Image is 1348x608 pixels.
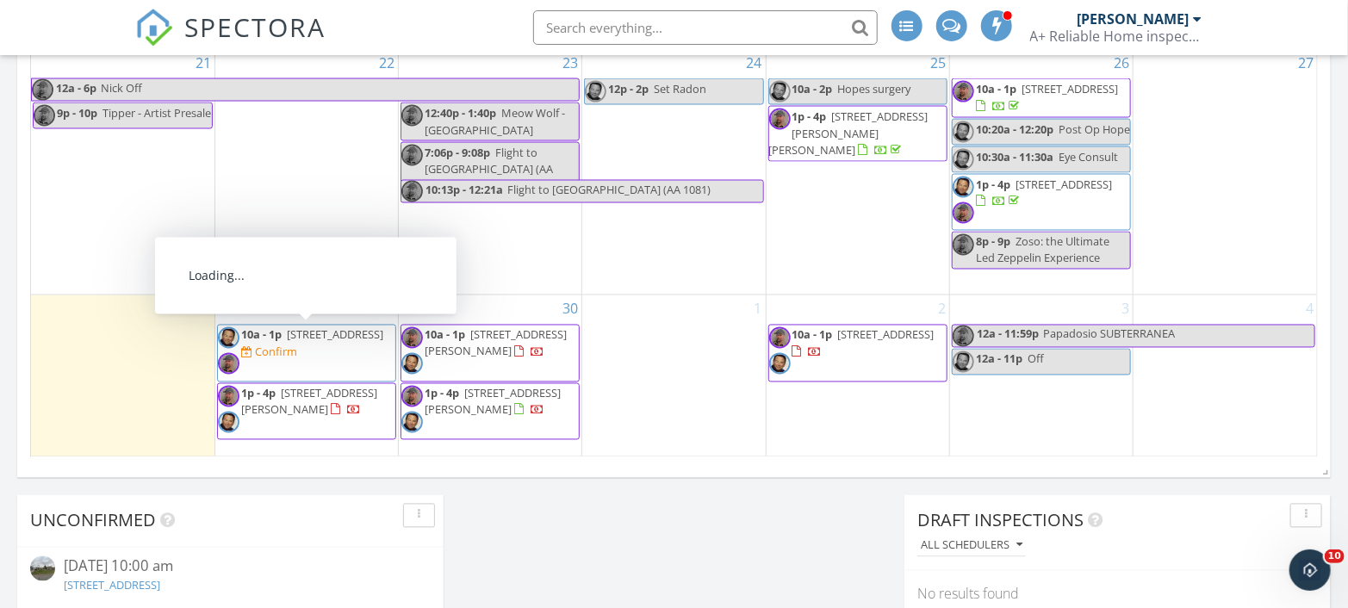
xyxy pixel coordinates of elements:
span: SPECTORA [185,9,326,45]
td: Go to September 24, 2025 [582,49,766,295]
a: Go to September 22, 2025 [376,49,398,77]
span: [STREET_ADDRESS][PERSON_NAME] [241,386,377,418]
a: 10a - 1p [STREET_ADDRESS] [241,327,383,343]
span: Unconfirmed [30,509,156,532]
div: Confirm [255,345,297,359]
a: 1p - 4p [STREET_ADDRESS] [976,177,1112,208]
span: 7:06p - 9:08p [425,145,490,160]
span: Nick Off [101,80,142,96]
img: steves_picture.jpg [218,327,239,349]
td: Go to September 21, 2025 [31,49,214,295]
a: Go to September 25, 2025 [927,49,949,77]
td: Go to September 22, 2025 [214,49,398,295]
img: nick_new_pix_2.jpg [953,326,974,347]
img: nick_new_pix_2.jpg [32,79,53,101]
span: 10a - 1p [425,327,465,343]
a: Go to October 1, 2025 [751,295,766,323]
img: nick_new_pix_2.jpg [953,234,974,256]
span: 10:20a - 12:20p [976,121,1053,137]
td: Go to September 27, 2025 [1134,49,1317,295]
img: nick_new_pix_2.jpg [401,386,423,407]
a: 1p - 4p [STREET_ADDRESS][PERSON_NAME][PERSON_NAME] [769,109,929,157]
span: 1p - 4p [792,109,827,124]
span: Set Radon [654,81,706,96]
span: Eye Consult [1059,149,1118,164]
span: 10 [1325,549,1345,563]
a: Confirm [241,344,297,361]
img: steves_picture.jpg [769,81,791,102]
span: [STREET_ADDRESS][PERSON_NAME] [425,327,567,359]
a: Go to October 4, 2025 [1302,295,1317,323]
span: 1p - 4p [425,386,459,401]
div: A+ Reliable Home inspections LLC [1030,28,1202,45]
span: [STREET_ADDRESS] [838,327,935,343]
a: [DATE] 10:00 am [STREET_ADDRESS] [30,556,431,598]
div: [PERSON_NAME] [1078,10,1190,28]
td: Go to September 30, 2025 [399,295,582,457]
a: 10a - 1p [STREET_ADDRESS] [768,325,947,382]
a: Go to September 27, 2025 [1295,49,1317,77]
td: Go to October 2, 2025 [766,295,949,457]
img: nick_new_pix_2.jpg [953,81,974,102]
a: Go to September 26, 2025 [1110,49,1133,77]
img: nick_new_pix_2.jpg [34,105,55,127]
span: Off [1028,351,1044,367]
span: 9p - 10p [57,105,97,121]
a: Go to September 23, 2025 [559,49,581,77]
img: nick_new_pix_2.jpg [401,181,423,202]
a: 10a - 1p [STREET_ADDRESS] [792,327,935,359]
span: 10:13p - 12:21a [425,181,504,202]
span: 12:40p - 1:40p [425,105,496,121]
span: Meow Wolf - [GEOGRAPHIC_DATA] [425,105,565,137]
img: nick_new_pix_2.jpg [769,109,791,130]
span: Hopes surgery [838,81,911,96]
td: Go to September 28, 2025 [31,295,214,457]
td: Go to September 26, 2025 [949,49,1133,295]
span: [STREET_ADDRESS] [1022,81,1118,96]
img: steves_picture.jpg [953,149,974,171]
td: Go to September 25, 2025 [766,49,949,295]
span: 10:30a - 11:30a [976,149,1053,164]
span: Zoso: the Ultimate Led Zeppelin Experience [976,234,1109,266]
a: 1p - 4p [STREET_ADDRESS][PERSON_NAME][PERSON_NAME] [768,106,947,162]
span: 12a - 11:59p [976,326,1040,347]
a: 1p - 4p [STREET_ADDRESS] [952,174,1131,231]
a: Go to September 29, 2025 [376,295,398,323]
a: 10a - 1p [STREET_ADDRESS] [952,78,1131,117]
span: 1p - 4p [241,386,276,401]
img: steves_picture.jpg [401,412,423,433]
img: steves_picture.jpg [953,177,974,198]
span: 12a - 6p [55,79,97,101]
img: nick_new_pix_2.jpg [401,327,423,349]
a: 1p - 4p [STREET_ADDRESS][PERSON_NAME] [425,386,561,418]
span: [STREET_ADDRESS][PERSON_NAME] [425,386,561,418]
a: 1p - 4p [STREET_ADDRESS][PERSON_NAME] [241,386,377,418]
a: [STREET_ADDRESS] [64,578,160,593]
img: nick_new_pix_2.jpg [218,353,239,375]
a: 10a - 1p [STREET_ADDRESS] [976,81,1118,113]
span: Flight to [GEOGRAPHIC_DATA] (AA 3215) [401,145,553,193]
img: steves_picture.jpg [401,353,423,375]
img: steves_picture.jpg [953,121,974,143]
a: Go to September 28, 2025 [192,295,214,323]
a: SPECTORA [135,23,326,59]
span: Post Op Hope [1059,121,1130,137]
span: [STREET_ADDRESS] [287,327,383,343]
a: Go to October 3, 2025 [1118,295,1133,323]
span: 1p - 4p [976,177,1010,192]
span: [STREET_ADDRESS][PERSON_NAME][PERSON_NAME] [769,109,929,157]
span: [STREET_ADDRESS] [1016,177,1112,192]
img: The Best Home Inspection Software - Spectora [135,9,173,47]
a: Go to September 30, 2025 [559,295,581,323]
img: nick_new_pix_2.jpg [401,105,423,127]
a: Go to September 24, 2025 [743,49,766,77]
div: [DATE] 10:00 am [64,556,398,578]
span: Flight to [GEOGRAPHIC_DATA] (AA 1081) [507,182,711,197]
span: 10a - 1p [976,81,1016,96]
img: steves_picture.jpg [585,81,606,102]
a: 10a - 1p [STREET_ADDRESS] Confirm [217,325,396,382]
img: streetview [30,556,55,581]
span: Draft Inspections [917,509,1084,532]
td: Go to October 1, 2025 [582,295,766,457]
img: nick_new_pix_2.jpg [401,145,423,166]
